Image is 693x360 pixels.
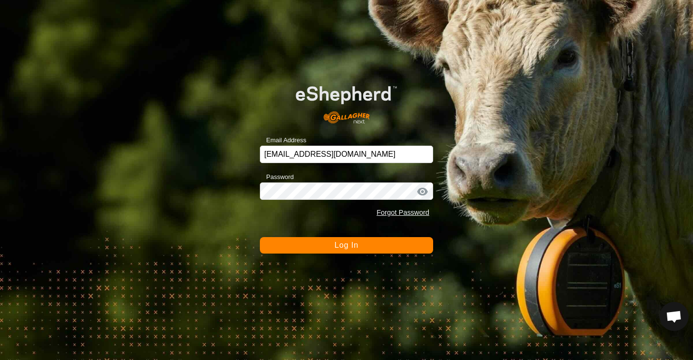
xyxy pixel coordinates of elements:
button: Log In [260,237,433,254]
img: E-shepherd Logo [277,72,416,131]
a: Forgot Password [377,209,429,216]
div: Open chat [660,302,689,331]
label: Email Address [260,135,306,145]
input: Email Address [260,146,433,163]
span: Log In [334,241,358,249]
label: Password [260,172,294,182]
